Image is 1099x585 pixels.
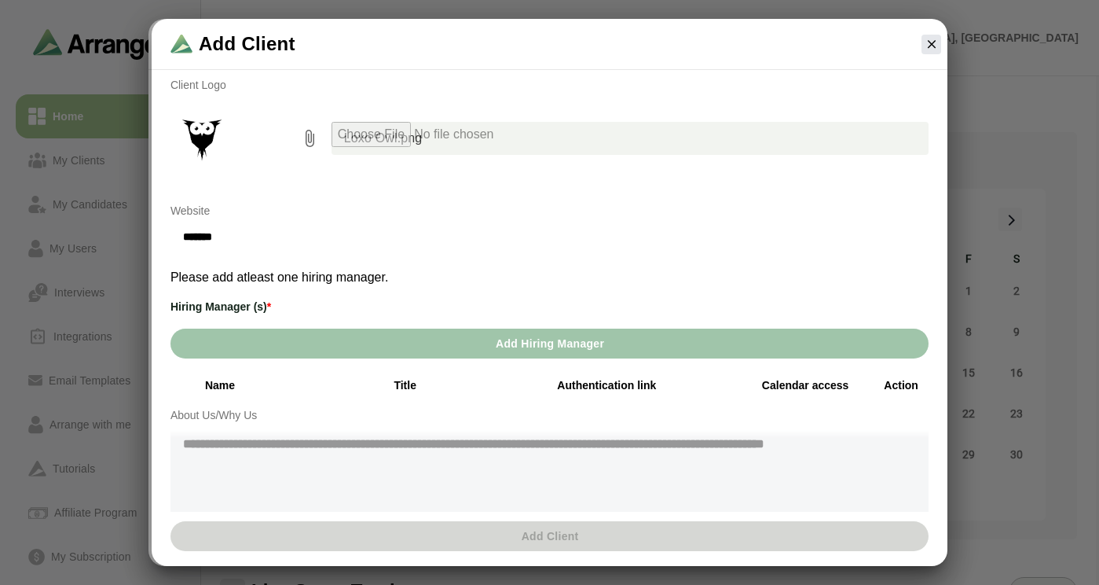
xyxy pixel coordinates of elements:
div: Action [874,377,929,393]
h3: Hiring Manager (s) [170,297,929,316]
div: Authentication link [538,377,676,393]
div: Name [170,377,351,393]
button: Add Hiring Manager [170,329,929,359]
i: prepended action [300,129,319,148]
img: fdyiBJBs8qclBHbWn4jjl7Dt9pqYGrCfP45fAm6q+7Bv2VQoFAqFQqFQKBQKhUKhUCgUCoVCoVAoFDfyH1d1akv9Rt+KAAAAA... [170,107,233,170]
span: Add Hiring Manager [495,329,604,359]
div: Title [357,377,434,393]
p: About Us/Why Us [170,406,929,425]
div: Calendar access [754,377,856,393]
p: Please add atleast one hiring manager. [170,270,929,285]
span: Add Client [199,31,295,57]
p: Client Logo [170,75,929,94]
p: Website [170,201,540,220]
